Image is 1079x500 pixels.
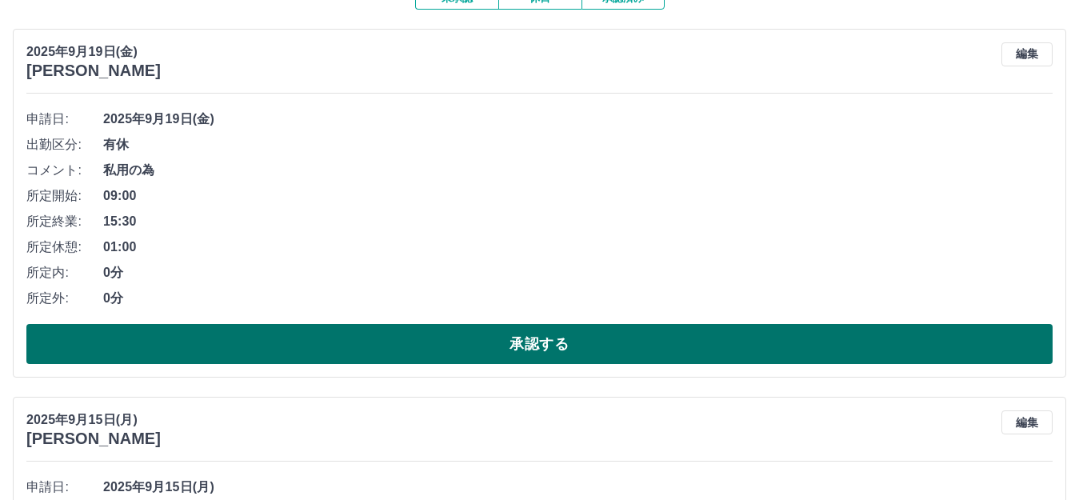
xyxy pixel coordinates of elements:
span: 所定内: [26,263,103,282]
span: 2025年9月15日(月) [103,478,1053,497]
span: 有休 [103,135,1053,154]
span: 所定外: [26,289,103,308]
p: 2025年9月15日(月) [26,410,161,430]
h3: [PERSON_NAME] [26,62,161,80]
span: 2025年9月19日(金) [103,110,1053,129]
span: 01:00 [103,238,1053,257]
span: 私用の為 [103,161,1053,180]
span: 09:00 [103,186,1053,206]
span: 所定開始: [26,186,103,206]
p: 2025年9月19日(金) [26,42,161,62]
span: 出勤区分: [26,135,103,154]
span: 申請日: [26,110,103,129]
span: コメント: [26,161,103,180]
button: 編集 [1001,410,1053,434]
button: 編集 [1001,42,1053,66]
span: 0分 [103,263,1053,282]
span: 15:30 [103,212,1053,231]
button: 承認する [26,324,1053,364]
h3: [PERSON_NAME] [26,430,161,448]
span: 0分 [103,289,1053,308]
span: 所定終業: [26,212,103,231]
span: 所定休憩: [26,238,103,257]
span: 申請日: [26,478,103,497]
